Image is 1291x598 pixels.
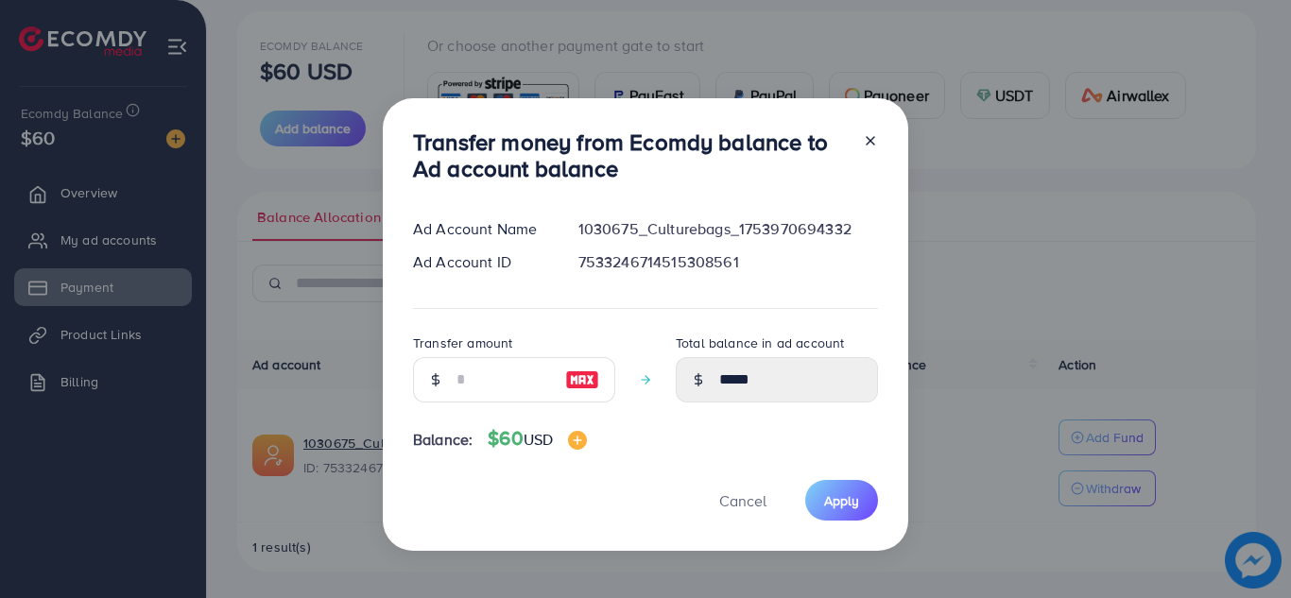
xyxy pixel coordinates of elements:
[413,333,512,352] label: Transfer amount
[563,251,893,273] div: 7533246714515308561
[568,431,587,450] img: image
[413,429,473,451] span: Balance:
[824,491,859,510] span: Apply
[413,128,848,183] h3: Transfer money from Ecomdy balance to Ad account balance
[398,218,563,240] div: Ad Account Name
[565,368,599,391] img: image
[488,427,587,451] h4: $60
[563,218,893,240] div: 1030675_Culturebags_1753970694332
[805,480,878,521] button: Apply
[696,480,790,521] button: Cancel
[524,429,553,450] span: USD
[676,333,844,352] label: Total balance in ad account
[719,490,766,511] span: Cancel
[398,251,563,273] div: Ad Account ID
